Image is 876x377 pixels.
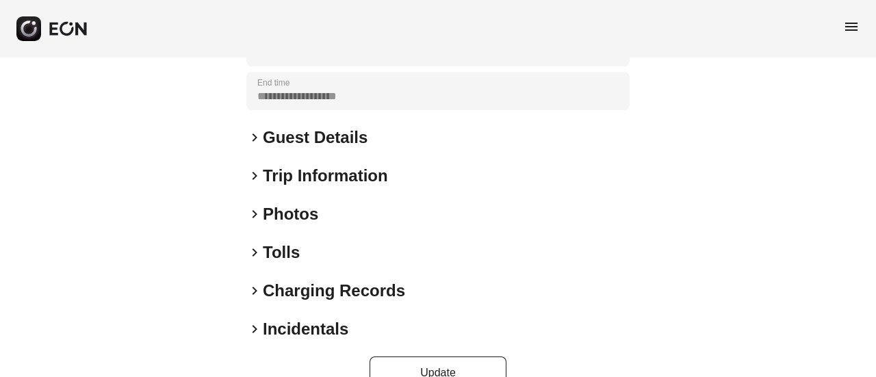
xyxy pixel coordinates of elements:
h2: Tolls [263,242,300,263]
span: keyboard_arrow_right [246,283,263,299]
span: keyboard_arrow_right [246,244,263,261]
span: keyboard_arrow_right [246,206,263,222]
span: menu [843,18,860,35]
span: keyboard_arrow_right [246,168,263,184]
h2: Photos [263,203,318,225]
h2: Charging Records [263,280,405,302]
h2: Guest Details [263,127,368,148]
h2: Trip Information [263,165,388,187]
span: keyboard_arrow_right [246,321,263,337]
h2: Incidentals [263,318,348,340]
span: keyboard_arrow_right [246,129,263,146]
